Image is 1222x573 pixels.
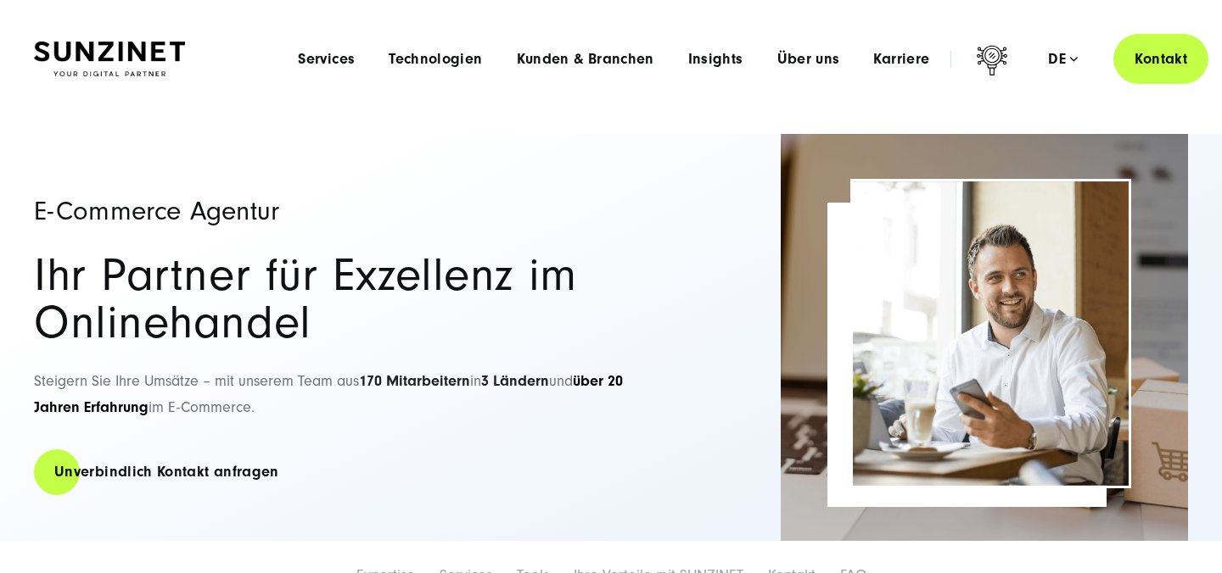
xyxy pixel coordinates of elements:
h2: Ihr Partner für Exzellenz im Onlinehandel [34,252,628,347]
a: Technologien [389,51,482,68]
a: Über uns [777,51,840,68]
p: Steigern Sie Ihre Umsätze – mit unserem Team aus in und im E-Commerce. [34,369,628,420]
img: E-Commerce Agentur SUNZINET [853,181,1129,486]
span: über 20 Jahren Erfahrung [34,372,623,416]
img: SUNZINET Full Service Digital Agentur [34,42,185,77]
a: Unverbindlich Kontakt anfragen [34,448,300,496]
a: Kontakt [1113,34,1208,84]
a: Kunden & Branchen [517,51,654,68]
img: E-Commerce Agentur SUNZINET - hintergrund Bild mit Paket [781,134,1188,541]
a: Karriere [873,51,929,68]
a: Insights [688,51,743,68]
h1: E-Commerce Agentur [34,197,628,225]
strong: 170 Mitarbeitern [359,372,470,390]
strong: 3 Ländern [481,372,549,390]
div: de [1048,51,1078,68]
a: Services [298,51,355,68]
